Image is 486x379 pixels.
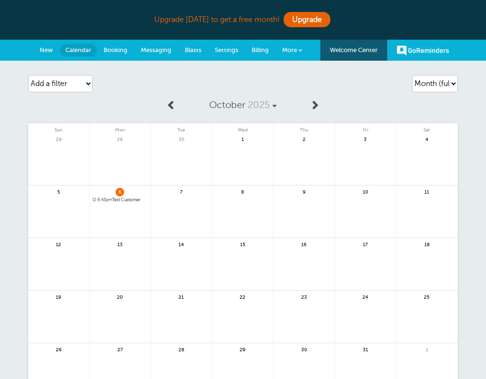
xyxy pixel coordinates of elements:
[238,135,247,142] span: 1
[54,346,63,353] span: 26
[60,44,97,56] a: Calendar
[238,240,247,248] span: 15
[90,123,151,133] span: Mon
[397,40,449,61] a: GoReminders
[116,293,124,300] span: 20
[361,293,370,300] span: 24
[97,40,134,61] a: Booking
[93,197,148,203] span: Test Customer
[93,197,148,203] a: 6:45pmTest Customer
[54,188,63,195] span: 5
[274,123,335,133] span: Thu
[116,240,124,248] span: 13
[116,188,124,195] span: 6
[177,240,186,248] span: 14
[141,46,171,54] span: Messaging
[212,123,274,133] span: Wed
[300,188,308,195] span: 9
[396,123,458,133] span: Sat
[208,40,245,61] a: Settings
[300,135,308,142] span: 2
[177,135,186,142] span: 30
[238,293,247,300] span: 22
[177,293,186,300] span: 21
[248,99,270,110] span: 2025
[252,46,269,54] span: Billing
[177,346,186,353] span: 28
[423,135,431,142] span: 4
[300,240,308,248] span: 16
[238,188,247,195] span: 8
[54,135,63,142] span: 28
[423,293,431,300] span: 25
[361,346,370,353] span: 31
[116,346,124,353] span: 27
[104,46,127,54] span: Booking
[209,99,245,110] span: October
[423,188,431,195] span: 11
[54,293,63,300] span: 19
[361,188,370,195] span: 10
[284,12,330,27] a: Upgrade
[33,40,60,61] a: New
[28,123,89,133] span: Sun
[361,240,370,248] span: 17
[215,46,238,54] span: Settings
[361,135,370,142] span: 3
[181,95,305,116] a: October 2025
[151,123,212,133] span: Tue
[282,46,297,54] span: More
[65,46,91,54] span: Calendar
[134,40,178,61] a: Messaging
[300,346,308,353] span: 30
[28,10,458,30] div: Upgrade [DATE] to get a free month!
[54,240,63,248] span: 12
[245,40,275,61] a: Billing
[116,135,124,142] span: 29
[40,46,53,54] span: New
[178,40,208,61] a: Blasts
[320,40,387,61] a: Welcome Center
[423,346,431,353] span: 1
[423,240,431,248] span: 18
[177,188,186,195] span: 7
[275,40,309,61] a: More
[238,346,247,353] span: 29
[97,197,112,202] span: 6:45pm
[300,293,308,300] span: 23
[185,46,201,54] span: Blasts
[335,123,396,133] span: Fri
